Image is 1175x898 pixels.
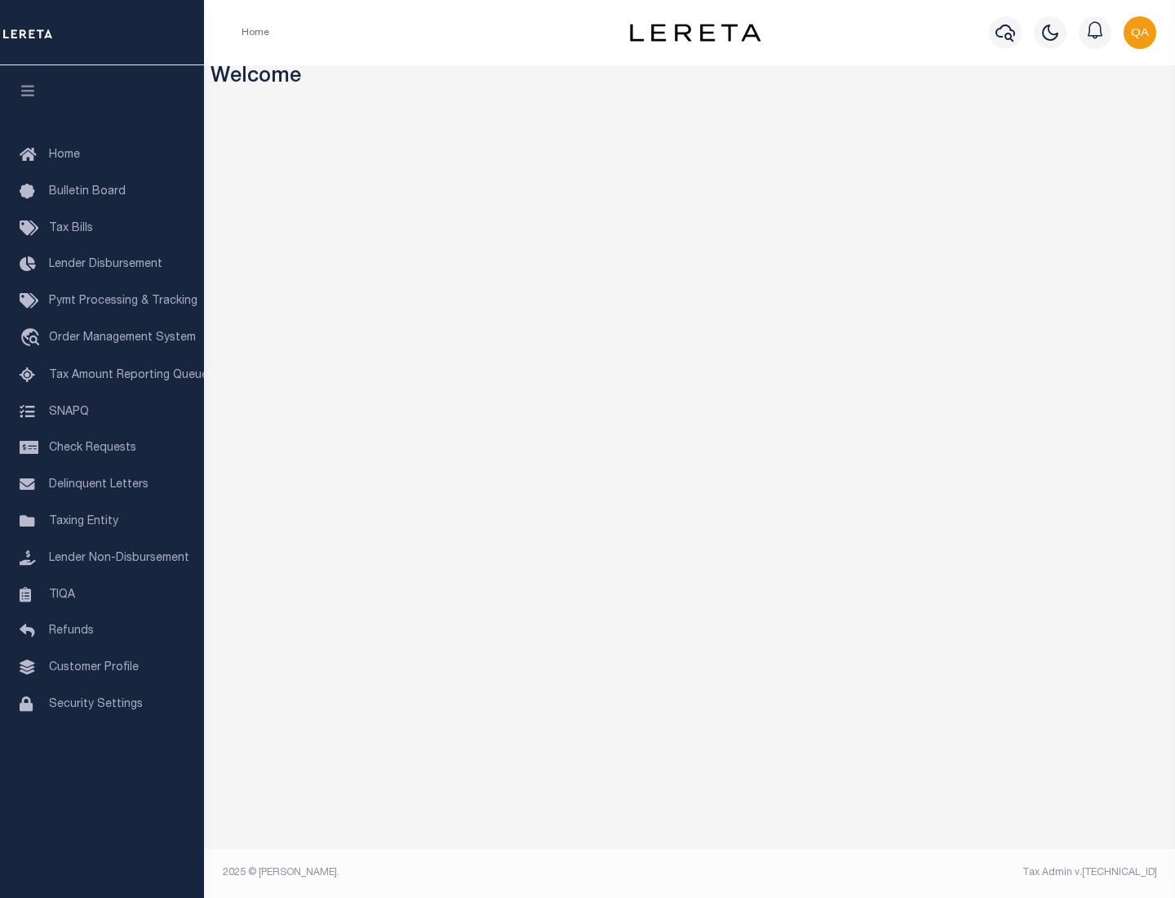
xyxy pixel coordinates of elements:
span: SNAPQ [49,406,89,417]
span: Check Requests [49,442,136,454]
img: svg+xml;base64,PHN2ZyB4bWxucz0iaHR0cDovL3d3dy53My5vcmcvMjAwMC9zdmciIHBvaW50ZXItZXZlbnRzPSJub25lIi... [1124,16,1156,49]
span: Pymt Processing & Tracking [49,296,197,307]
h3: Welcome [211,65,1169,91]
span: Bulletin Board [49,186,126,198]
i: travel_explore [20,328,46,349]
span: Order Management System [49,332,196,344]
div: Tax Admin v.[TECHNICAL_ID] [702,865,1157,880]
span: Home [49,149,80,161]
span: Lender Disbursement [49,259,162,270]
span: Customer Profile [49,662,139,673]
img: logo-dark.svg [630,24,760,42]
li: Home [242,25,269,40]
span: Security Settings [49,699,143,710]
span: Delinquent Letters [49,479,149,491]
span: Lender Non-Disbursement [49,553,189,564]
span: Taxing Entity [49,516,118,527]
span: TIQA [49,589,75,600]
span: Tax Bills [49,223,93,234]
div: 2025 © [PERSON_NAME]. [211,865,690,880]
span: Tax Amount Reporting Queue [49,370,208,381]
span: Refunds [49,625,94,637]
